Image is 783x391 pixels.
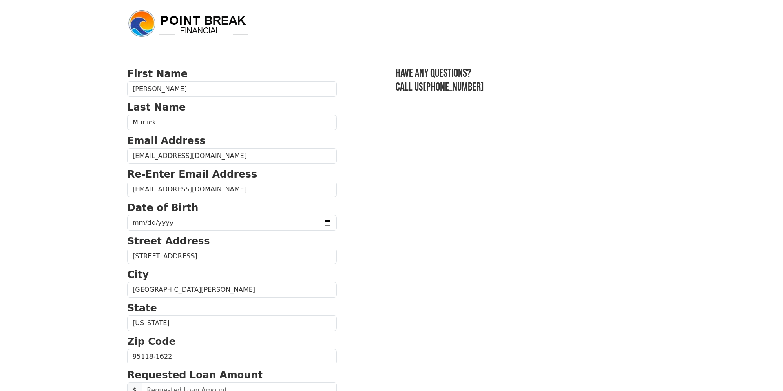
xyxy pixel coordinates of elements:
a: [PHONE_NUMBER] [423,80,484,94]
strong: City [127,269,149,280]
img: logo.png [127,9,250,38]
input: Zip Code [127,349,337,364]
input: Email Address [127,148,337,164]
input: First Name [127,81,337,97]
input: Street Address [127,249,337,264]
strong: Street Address [127,235,210,247]
strong: Last Name [127,102,186,113]
input: Last Name [127,115,337,130]
h3: Call us [396,80,656,94]
strong: Re-Enter Email Address [127,169,257,180]
strong: Zip Code [127,336,176,347]
input: Re-Enter Email Address [127,182,337,197]
strong: First Name [127,68,188,80]
strong: Date of Birth [127,202,198,213]
input: City [127,282,337,298]
strong: Email Address [127,135,206,147]
h3: Have any questions? [396,67,656,80]
strong: State [127,302,157,314]
strong: Requested Loan Amount [127,369,263,381]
